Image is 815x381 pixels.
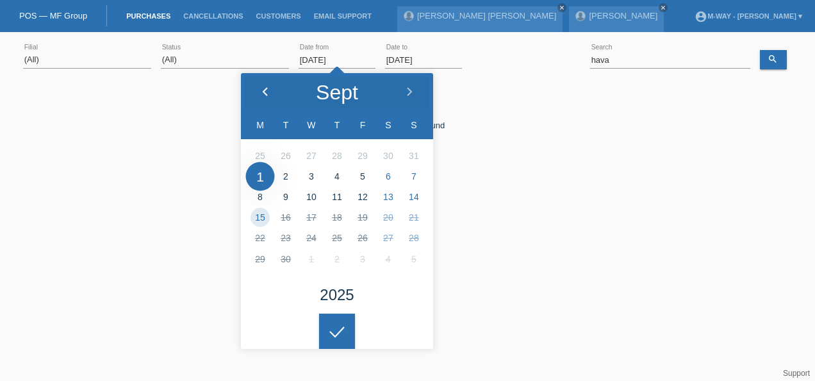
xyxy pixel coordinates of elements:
[177,12,249,20] a: Cancellations
[783,369,810,378] a: Support
[316,82,358,103] div: Sept
[589,11,657,21] a: [PERSON_NAME]
[308,12,378,20] a: Email Support
[768,54,778,64] i: search
[23,101,792,130] div: No purchases found
[660,4,666,11] i: close
[417,11,556,21] a: [PERSON_NAME] [PERSON_NAME]
[557,3,566,12] a: close
[688,12,809,20] a: account_circlem-way - [PERSON_NAME] ▾
[120,12,177,20] a: Purchases
[695,10,707,23] i: account_circle
[559,4,565,11] i: close
[760,50,787,69] a: search
[250,12,308,20] a: Customers
[19,11,87,21] a: POS — MF Group
[320,287,354,303] div: 2025
[659,3,668,12] a: close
